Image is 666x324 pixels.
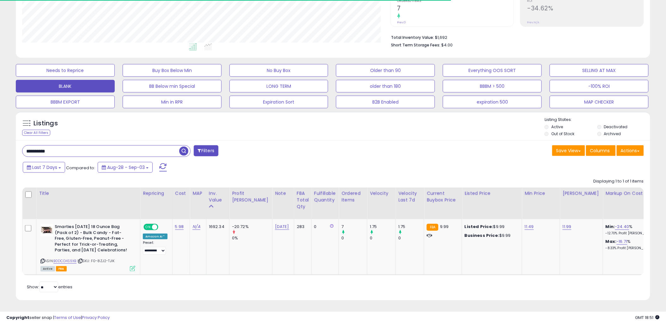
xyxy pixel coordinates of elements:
div: % [606,239,658,250]
div: 0 [398,235,424,241]
span: Last 7 Days [32,164,57,171]
div: 0 [370,235,395,241]
span: | SKU: F0-8ZJ2-TJIK [77,258,114,263]
button: Save View [552,145,585,156]
div: 1692.34 [209,224,224,230]
img: 41s-xDw5QvL._SL40_.jpg [40,224,53,237]
p: -12.70% Profit [PERSON_NAME] [606,231,658,236]
button: No Buy Box [229,64,328,77]
button: Columns [586,145,616,156]
div: Note [275,190,291,197]
button: Buy Box Below Min [123,64,222,77]
div: 1.75 [370,224,395,230]
button: BBBM > 500 [443,80,542,93]
div: $9.99 [465,233,517,238]
div: seller snap | | [6,315,110,321]
div: Velocity Last 7d [398,190,421,203]
div: Inv. value [209,190,227,203]
h2: 7 [397,5,514,13]
div: FBA Total Qty [297,190,309,210]
b: Smarties [DATE] 18 Ounce Bag (Pack of 2) - Bulk Candy - Fat-Free, Gluten-Free, Peanut-Free - Perf... [55,224,131,255]
a: N/A [192,224,200,230]
button: SELLING AT MAX [550,64,649,77]
strong: Copyright [6,315,29,321]
button: Last 7 Days [23,162,65,173]
button: Filters [194,145,218,156]
button: Everything OOS SORT [443,64,542,77]
div: [PERSON_NAME] [563,190,600,197]
a: 11.99 [563,224,571,230]
button: LONG TERM [229,80,328,93]
label: Archived [604,131,621,136]
b: Total Inventory Value: [391,35,434,40]
button: MAP CHECKER [550,96,649,108]
span: Columns [590,147,610,154]
span: $4.00 [442,42,453,48]
a: Privacy Policy [82,315,110,321]
div: Preset: [143,241,168,255]
div: Clear All Filters [22,130,50,136]
button: expiration 500 [443,96,542,108]
b: Business Price: [465,232,499,238]
small: Prev: N/A [527,21,540,24]
div: Fulfillable Quantity [314,190,336,203]
small: FBA [427,224,438,231]
span: All listings currently available for purchase on Amazon [40,266,55,272]
p: -8.33% Profit [PERSON_NAME] [606,246,658,250]
div: ASIN: [40,224,135,271]
label: Active [551,124,563,129]
span: FBA [56,266,67,272]
b: Listed Price: [465,224,493,230]
a: 5.98 [175,224,184,230]
button: Min in RPR [123,96,222,108]
div: Amazon AI * [143,234,168,239]
div: 0 [341,235,367,241]
button: Older than 90 [336,64,435,77]
label: Deactivated [604,124,628,129]
th: The percentage added to the cost of goods (COGS) that forms the calculator for Min & Max prices. [603,188,663,219]
a: B0DCD4S9XB [53,258,76,264]
button: BB Below min Special [123,80,222,93]
div: 0% [232,235,272,241]
div: Ordered Items [341,190,364,203]
div: Min Price [525,190,557,197]
span: 9.99 [440,224,449,230]
h2: -34.62% [527,5,644,13]
div: Markup on Cost [606,190,660,197]
div: 283 [297,224,307,230]
div: 1.75 [398,224,424,230]
div: 7 [341,224,367,230]
b: Min: [606,224,615,230]
span: OFF [157,225,168,230]
a: -16.71 [617,238,627,245]
span: ON [144,225,152,230]
a: Terms of Use [54,315,81,321]
b: Max: [606,238,617,244]
button: B2B Enabled [336,96,435,108]
span: 2025-09-11 18:51 GMT [635,315,660,321]
small: Prev: 0 [397,21,406,24]
div: 0 [314,224,334,230]
div: Cost [175,190,187,197]
label: Out of Stock [551,131,574,136]
p: Listing States: [545,117,650,123]
a: 11.49 [525,224,534,230]
li: $1,692 [391,33,639,41]
div: Title [39,190,137,197]
span: Compared to: [66,165,95,171]
div: Listed Price [465,190,519,197]
button: Actions [617,145,644,156]
span: Aug-28 - Sep-03 [107,164,145,171]
div: Profit [PERSON_NAME] [232,190,270,203]
button: -100% ROI [550,80,649,93]
button: Expiration Sort [229,96,328,108]
a: -24.40 [615,224,629,230]
button: BBBM EXPORT [16,96,115,108]
span: Show: entries [27,284,72,290]
b: Short Term Storage Fees: [391,42,441,48]
div: Velocity [370,190,393,197]
div: % [606,224,658,236]
div: Displaying 1 to 1 of 1 items [594,178,644,184]
div: MAP [192,190,203,197]
div: Current Buybox Price [427,190,459,203]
